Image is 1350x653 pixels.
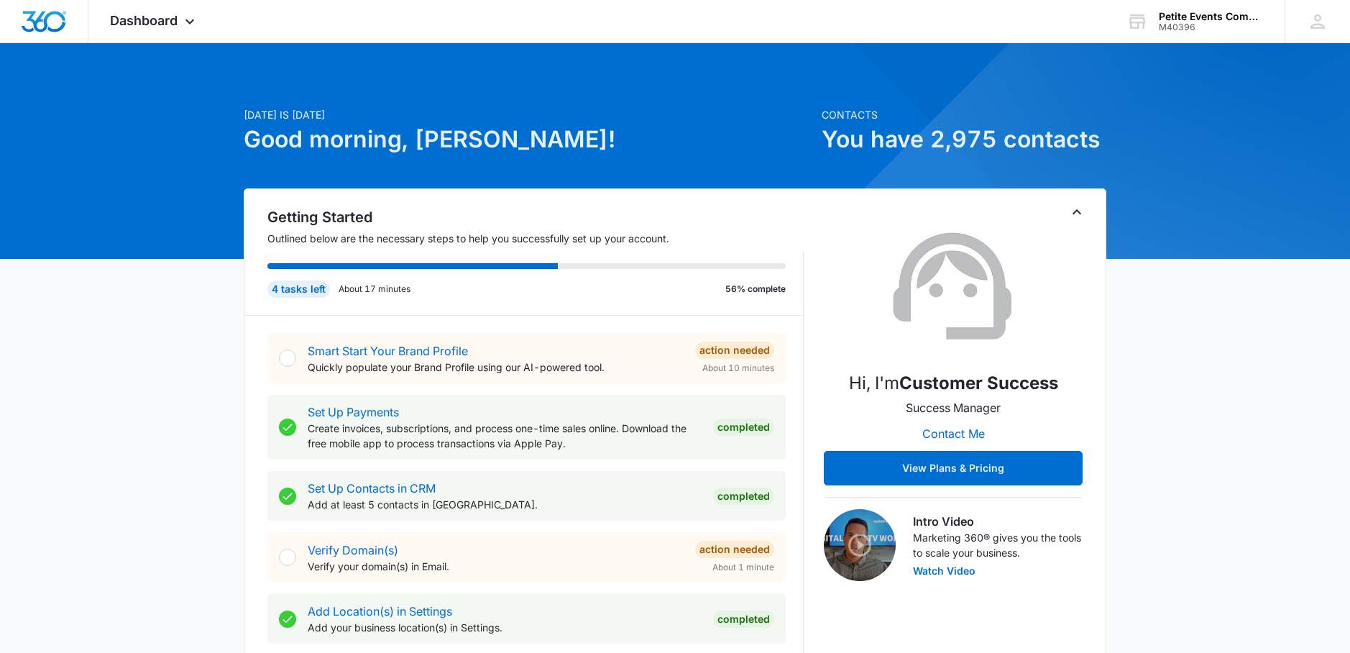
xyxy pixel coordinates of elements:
[712,561,774,574] span: About 1 minute
[339,283,410,296] p: About 17 minutes
[725,283,786,296] p: 56% complete
[713,611,774,628] div: Completed
[244,122,813,157] h1: Good morning, [PERSON_NAME]!
[267,206,804,228] h2: Getting Started
[822,122,1106,157] h1: You have 2,975 contacts
[267,231,804,246] p: Outlined below are the necessary steps to help you successfully set up your account.
[308,421,702,451] p: Create invoices, subscriptions, and process one-time sales online. Download the free mobile app t...
[1068,204,1085,221] button: Toggle Collapse
[824,451,1083,485] button: View Plans & Pricing
[824,509,896,581] img: Intro Video
[308,604,452,618] a: Add Location(s) in Settings
[849,370,1058,396] p: Hi, I'm
[908,416,999,451] button: Contact Me
[899,373,1058,393] strong: Customer Success
[308,620,702,635] p: Add your business location(s) in Settings.
[308,497,702,512] p: Add at least 5 contacts in [GEOGRAPHIC_DATA].
[913,566,975,576] button: Watch Video
[308,405,399,419] a: Set Up Payments
[1159,22,1264,32] div: account id
[308,360,684,375] p: Quickly populate your Brand Profile using our AI-powered tool.
[308,344,468,358] a: Smart Start Your Brand Profile
[110,13,178,28] span: Dashboard
[695,541,774,558] div: Action Needed
[308,543,398,557] a: Verify Domain(s)
[822,107,1106,122] p: Contacts
[713,488,774,505] div: Completed
[1159,11,1264,22] div: account name
[308,559,684,574] p: Verify your domain(s) in Email.
[308,481,436,496] a: Set Up Contacts in CRM
[695,342,774,359] div: Action Needed
[906,399,1001,416] p: Success Manager
[913,530,1083,560] p: Marketing 360® gives you the tools to scale your business.
[881,215,1025,359] img: Customer Success
[713,419,774,436] div: Completed
[702,362,774,375] span: About 10 minutes
[913,513,1083,530] h3: Intro Video
[267,280,330,298] div: 4 tasks left
[244,107,813,122] p: [DATE] is [DATE]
